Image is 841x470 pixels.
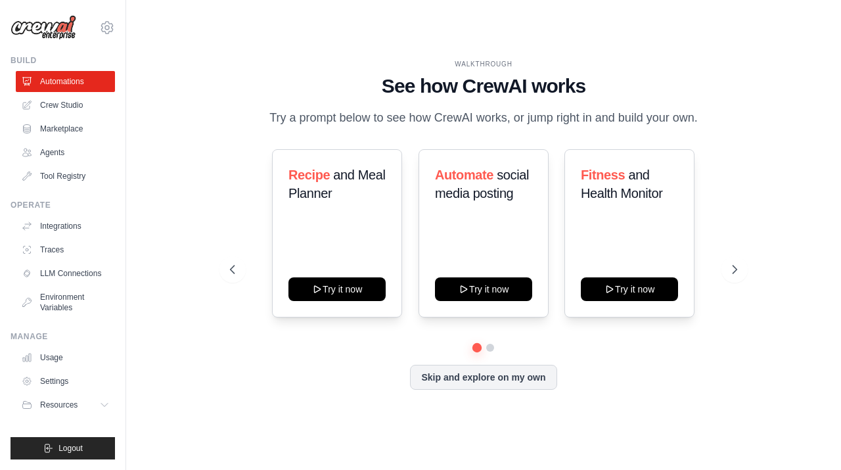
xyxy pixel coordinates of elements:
[581,277,678,301] button: Try it now
[410,365,557,390] button: Skip and explore on my own
[16,118,115,139] a: Marketplace
[581,168,662,200] span: and Health Monitor
[263,108,704,128] p: Try a prompt below to see how CrewAI works, or jump right in and build your own.
[16,263,115,284] a: LLM Connections
[40,400,78,410] span: Resources
[16,216,115,237] a: Integrations
[581,168,625,182] span: Fitness
[288,277,386,301] button: Try it now
[288,168,385,200] span: and Meal Planner
[16,142,115,163] a: Agents
[435,168,493,182] span: Automate
[11,331,115,342] div: Manage
[16,71,115,92] a: Automations
[435,168,529,200] span: social media posting
[11,15,76,40] img: Logo
[11,437,115,459] button: Logout
[11,55,115,66] div: Build
[58,443,83,454] span: Logout
[16,394,115,415] button: Resources
[230,59,737,69] div: WALKTHROUGH
[288,168,330,182] span: Recipe
[16,347,115,368] a: Usage
[16,287,115,318] a: Environment Variables
[11,200,115,210] div: Operate
[16,95,115,116] a: Crew Studio
[16,371,115,392] a: Settings
[16,166,115,187] a: Tool Registry
[230,74,737,98] h1: See how CrewAI works
[16,239,115,260] a: Traces
[435,277,532,301] button: Try it now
